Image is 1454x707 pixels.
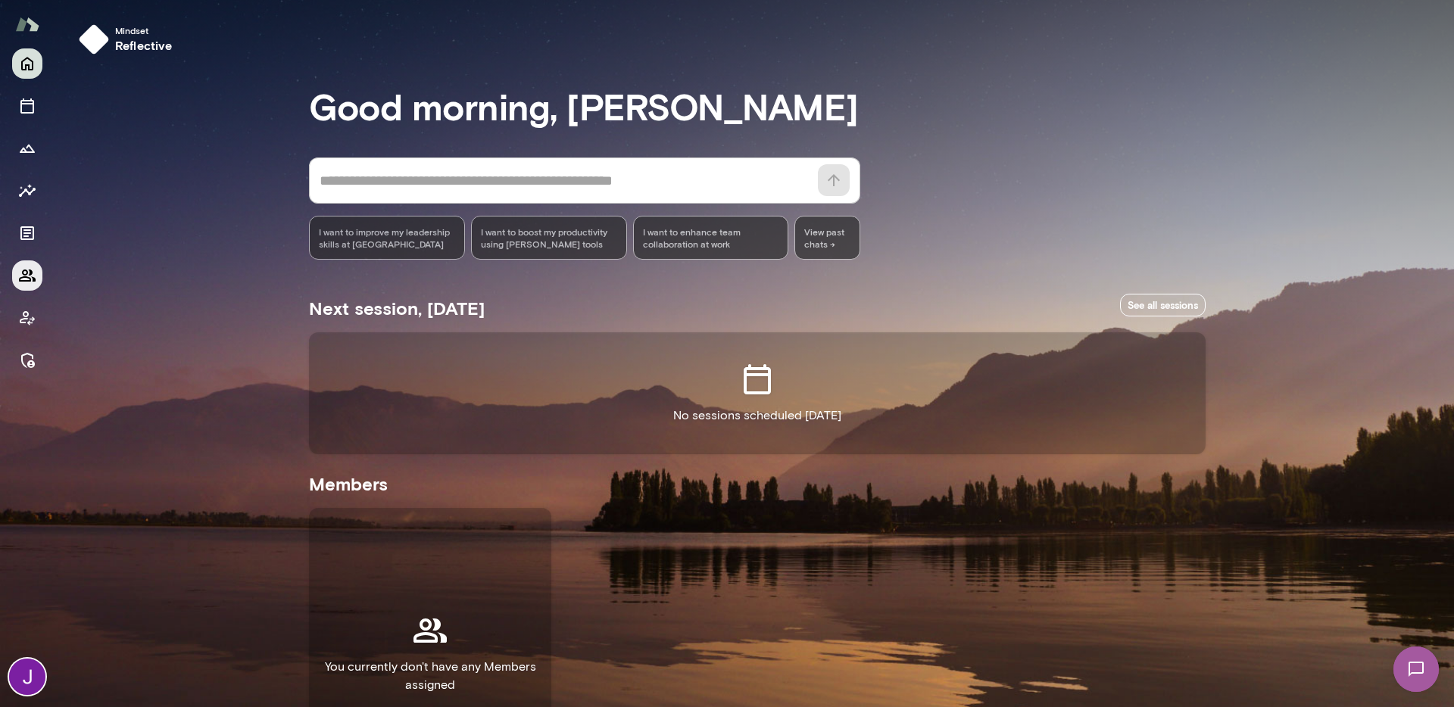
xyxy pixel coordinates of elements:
[79,24,109,55] img: mindset
[12,218,42,248] button: Documents
[309,216,465,260] div: I want to improve my leadership skills at [GEOGRAPHIC_DATA]
[309,472,1206,496] h5: Members
[309,296,485,320] h5: Next session, [DATE]
[794,216,860,260] span: View past chats ->
[481,226,617,250] span: I want to boost my productivity using [PERSON_NAME] tools
[12,48,42,79] button: Home
[115,36,173,55] h6: reflective
[12,91,42,121] button: Sessions
[673,406,841,425] p: No sessions scheduled [DATE]
[12,176,42,206] button: Insights
[319,226,455,250] span: I want to improve my leadership skills at [GEOGRAPHIC_DATA]
[1120,294,1206,317] a: See all sessions
[73,18,185,61] button: Mindsetreflective
[15,10,39,39] img: Mento
[12,260,42,291] button: Members
[471,216,627,260] div: I want to boost my productivity using [PERSON_NAME] tools
[9,659,45,695] img: Jocelyn Grodin
[115,24,173,36] span: Mindset
[643,226,779,250] span: I want to enhance team collaboration at work
[12,133,42,164] button: Growth Plan
[12,303,42,333] button: Client app
[309,85,1206,127] h3: Good morning, [PERSON_NAME]
[321,658,539,694] p: You currently don't have any Members assigned
[12,345,42,375] button: Manage
[633,216,789,260] div: I want to enhance team collaboration at work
